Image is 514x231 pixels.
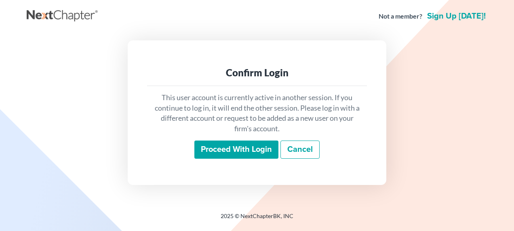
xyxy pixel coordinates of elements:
[27,212,487,227] div: 2025 © NextChapterBK, INC
[426,12,487,20] a: Sign up [DATE]!
[154,92,360,134] p: This user account is currently active in another session. If you continue to log in, it will end ...
[194,141,278,159] input: Proceed with login
[280,141,320,159] a: Cancel
[154,66,360,79] div: Confirm Login
[379,12,422,21] strong: Not a member?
